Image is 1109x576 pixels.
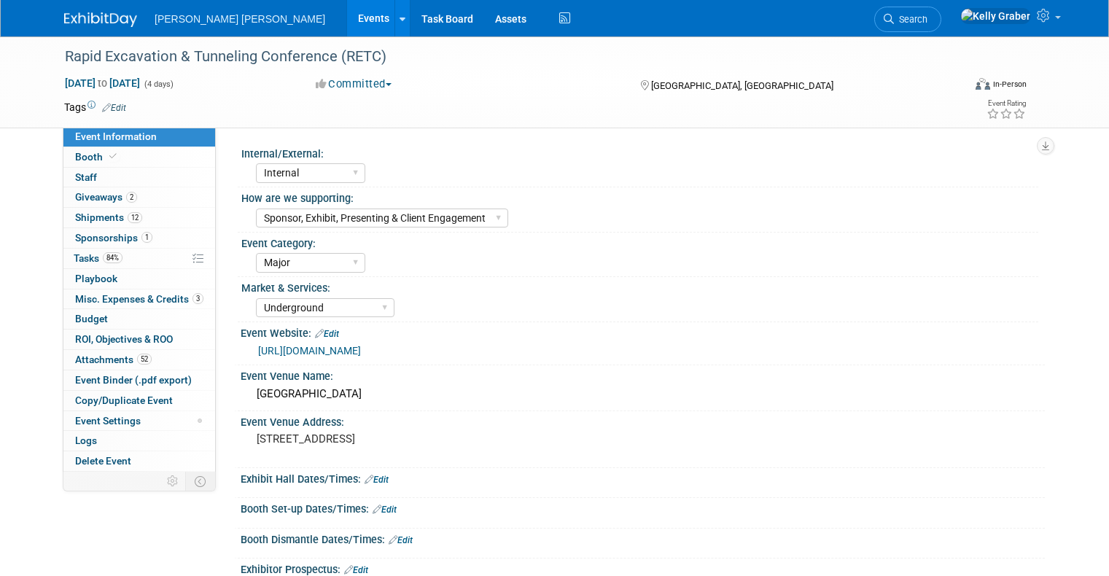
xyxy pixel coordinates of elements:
[241,322,1045,341] div: Event Website:
[102,103,126,113] a: Edit
[241,143,1038,161] div: Internal/External:
[63,411,215,431] a: Event Settings
[160,472,186,491] td: Personalize Event Tab Strip
[63,451,215,471] a: Delete Event
[75,273,117,284] span: Playbook
[143,79,174,89] span: (4 days)
[63,249,215,268] a: Tasks84%
[141,232,152,243] span: 1
[63,187,215,207] a: Giveaways2
[75,191,137,203] span: Giveaways
[75,435,97,446] span: Logs
[74,252,122,264] span: Tasks
[75,131,157,142] span: Event Information
[874,7,941,32] a: Search
[884,76,1027,98] div: Event Format
[987,100,1026,107] div: Event Rating
[60,44,945,70] div: Rapid Excavation & Tunneling Conference (RETC)
[63,391,215,410] a: Copy/Duplicate Event
[96,77,109,89] span: to
[109,152,117,160] i: Booth reservation complete
[241,365,1045,384] div: Event Venue Name:
[192,293,203,304] span: 3
[126,192,137,203] span: 2
[137,354,152,365] span: 52
[63,228,215,248] a: Sponsorships1
[976,78,990,90] img: Format-Inperson.png
[252,383,1034,405] div: [GEOGRAPHIC_DATA]
[373,505,397,515] a: Edit
[63,289,215,309] a: Misc. Expenses & Credits3
[75,415,141,427] span: Event Settings
[64,100,126,114] td: Tags
[155,13,325,25] span: [PERSON_NAME] [PERSON_NAME]
[63,431,215,451] a: Logs
[63,127,215,147] a: Event Information
[257,432,560,445] pre: [STREET_ADDRESS]
[258,345,361,357] a: [URL][DOMAIN_NAME]
[960,8,1031,24] img: Kelly Graber
[128,212,142,223] span: 12
[315,329,339,339] a: Edit
[63,168,215,187] a: Staff
[75,313,108,324] span: Budget
[63,370,215,390] a: Event Binder (.pdf export)
[241,277,1038,295] div: Market & Services:
[103,252,122,263] span: 84%
[992,79,1027,90] div: In-Person
[63,147,215,167] a: Booth
[63,309,215,329] a: Budget
[75,211,142,223] span: Shipments
[241,529,1045,548] div: Booth Dismantle Dates/Times:
[63,350,215,370] a: Attachments52
[75,293,203,305] span: Misc. Expenses & Credits
[63,330,215,349] a: ROI, Objectives & ROO
[75,232,152,244] span: Sponsorships
[75,354,152,365] span: Attachments
[389,535,413,545] a: Edit
[311,77,397,92] button: Committed
[75,374,192,386] span: Event Binder (.pdf export)
[75,394,173,406] span: Copy/Duplicate Event
[63,208,215,227] a: Shipments12
[241,233,1038,251] div: Event Category:
[365,475,389,485] a: Edit
[64,77,141,90] span: [DATE] [DATE]
[344,565,368,575] a: Edit
[241,498,1045,517] div: Booth Set-up Dates/Times:
[75,333,173,345] span: ROI, Objectives & ROO
[75,171,97,183] span: Staff
[198,419,202,423] span: Modified Layout
[75,151,120,163] span: Booth
[241,468,1045,487] div: Exhibit Hall Dates/Times:
[64,12,137,27] img: ExhibitDay
[63,269,215,289] a: Playbook
[894,14,927,25] span: Search
[186,472,216,491] td: Toggle Event Tabs
[651,80,833,91] span: [GEOGRAPHIC_DATA], [GEOGRAPHIC_DATA]
[75,455,131,467] span: Delete Event
[241,411,1045,429] div: Event Venue Address:
[241,187,1038,206] div: How are we supporting:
